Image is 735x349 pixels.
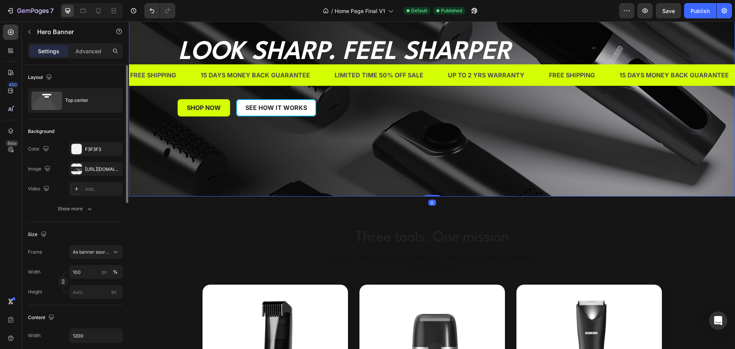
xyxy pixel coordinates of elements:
p: see how it works [116,82,178,90]
input: px [69,285,123,299]
p: Advanced [75,47,101,55]
span: / [331,7,333,15]
span: px [111,289,117,295]
p: 7 [50,6,54,15]
p: UP TO 2 YRS WARRANTY [319,48,395,59]
span: Home Page Final V1 [335,7,385,15]
div: Open Intercom Messenger [709,311,727,330]
span: Published [441,7,462,14]
div: Image [28,164,52,174]
div: Top center [65,92,112,109]
div: Undo/Redo [144,3,175,18]
button: Publish [684,3,716,18]
div: % [113,269,118,275]
a: SHOP NOW [49,78,101,95]
button: px [111,267,120,277]
div: Width [28,332,41,339]
button: Show more [28,202,123,216]
span: As banner source [73,249,110,256]
div: Color [28,144,51,154]
label: Frame [28,249,42,256]
p: 15 DAYS MONEY BACK GUARANTEE [490,48,600,59]
button: <p>see how it works</p> [107,78,187,95]
span: Default [411,7,427,14]
div: LIMITED TIME 50% OFF SALE [205,48,295,60]
div: FREE SHIPPING [419,48,467,60]
h2: Discover our most popular grooming essentials, crafted with precision and designed for the modern... [193,230,413,251]
div: px [102,269,107,275]
p: Settings [38,47,59,55]
input: px% [69,265,123,279]
div: Layout [28,72,54,83]
div: Video [28,184,51,194]
label: Width [28,269,41,275]
div: F3F3F3 [85,146,121,153]
h2: Look Sharp. Feel Sharper [49,17,497,45]
button: 7 [3,3,57,18]
input: Auto [70,329,122,342]
div: Background [28,128,54,135]
label: Height [28,288,42,295]
iframe: Design area [129,21,735,349]
div: Publish [691,7,710,15]
div: Add... [85,186,121,193]
div: Show more [58,205,93,213]
p: Hero Banner [37,27,102,36]
div: Content [28,313,56,323]
div: Size [28,229,48,240]
div: [URL][DOMAIN_NAME] [85,166,121,173]
p: SHOP NOW [58,82,92,90]
button: % [100,267,109,277]
button: As banner source [69,245,123,259]
span: Save [662,8,675,14]
h2: Three tools. One mission [193,206,413,227]
div: 0 [299,178,307,184]
div: 450 [7,82,18,88]
div: Beta [6,140,18,146]
button: Save [656,3,681,18]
